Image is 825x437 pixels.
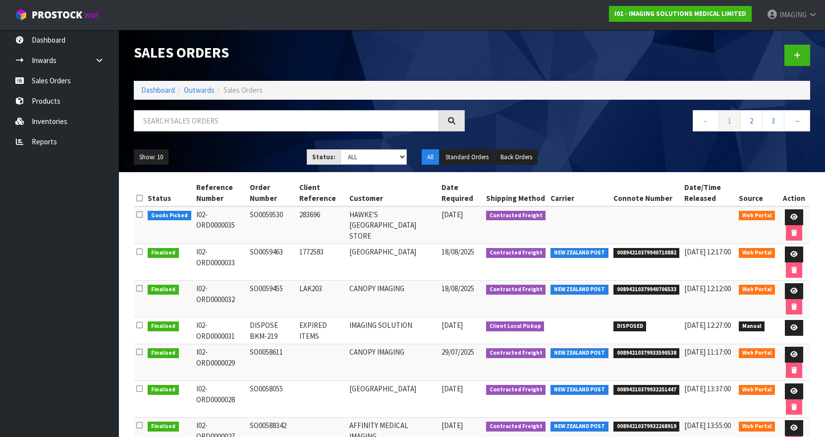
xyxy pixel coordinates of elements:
span: ProStock [32,8,82,21]
span: Contracted Freight [486,248,546,258]
span: Goods Picked [148,211,191,221]
span: DISPOSED [613,321,647,331]
span: IMAGING [779,10,807,19]
button: Show: 10 [134,149,168,165]
th: Action [777,180,810,206]
span: Web Portal [739,285,775,295]
span: Finalised [148,348,179,358]
td: SO0059530 [247,206,297,244]
span: 00894210379933590538 [613,348,680,358]
span: Web Portal [739,211,775,221]
span: Finalised [148,321,179,331]
td: I02-ORD0000031 [194,317,248,344]
a: 2 [740,110,763,131]
span: NEW ZEALAND POST [550,285,608,295]
th: Connote Number [611,180,682,206]
span: [DATE] 13:37:00 [684,384,731,393]
td: DISPOSE BKM-219 [247,317,297,344]
img: cube-alt.png [15,8,27,21]
span: Finalised [148,285,179,295]
span: 29/07/2025 [441,347,474,357]
span: Contracted Freight [486,211,546,221]
th: Customer [347,180,439,206]
td: IMAGING SOLUTION [347,317,439,344]
th: Source [736,180,778,206]
span: Contracted Freight [486,348,546,358]
span: Manual [739,321,765,331]
td: [GEOGRAPHIC_DATA] [347,244,439,281]
th: Date/Time Released [682,180,736,206]
th: Client Reference [297,180,347,206]
span: Web Portal [739,385,775,395]
td: HAWKE'S [GEOGRAPHIC_DATA] STORE [347,206,439,244]
span: Finalised [148,385,179,395]
button: All [422,149,439,165]
span: [DATE] 11:17:00 [684,347,731,357]
a: Outwards [184,85,215,95]
th: Reference Number [194,180,248,206]
small: WMS [84,11,100,20]
span: [DATE] 12:27:00 [684,320,731,330]
a: 1 [718,110,741,131]
span: 18/08/2025 [441,284,474,293]
td: EXPIRED ITEMS [297,317,347,344]
span: [DATE] [441,384,463,393]
span: Finalised [148,248,179,258]
span: [DATE] 12:12:00 [684,284,731,293]
td: I02-ORD0000028 [194,381,248,418]
span: [DATE] 12:17:00 [684,247,731,256]
td: SO0059455 [247,281,297,317]
span: 18/08/2025 [441,247,474,256]
td: I02-ORD0000032 [194,281,248,317]
span: NEW ZEALAND POST [550,348,608,358]
input: Search sales orders [134,110,439,131]
strong: Status: [312,153,335,161]
span: Contracted Freight [486,385,546,395]
th: Shipping Method [484,180,549,206]
span: Contracted Freight [486,285,546,295]
span: [DATE] 13:55:00 [684,421,731,430]
span: Sales Orders [223,85,263,95]
span: Web Portal [739,422,775,432]
strong: I02 - IMAGING SOLUTIONS MEDICAL LIMITED [614,9,746,18]
span: 00894210379932251447 [613,385,680,395]
td: I02-ORD0000033 [194,244,248,281]
span: Web Portal [739,248,775,258]
td: 1772583 [297,244,347,281]
a: Dashboard [141,85,175,95]
td: I02-ORD0000029 [194,344,248,381]
a: 3 [762,110,784,131]
button: Standard Orders [440,149,494,165]
th: Date Required [439,180,483,206]
span: [DATE] [441,320,463,330]
span: Web Portal [739,348,775,358]
span: Client Local Pickup [486,321,545,331]
th: Order Number [247,180,297,206]
span: 00894210379940706533 [613,285,680,295]
span: Finalised [148,422,179,432]
span: Contracted Freight [486,422,546,432]
th: Status [145,180,194,206]
td: LAK203 [297,281,347,317]
span: [DATE] [441,210,463,219]
td: CANOPY IMAGING [347,281,439,317]
td: 283696 [297,206,347,244]
span: NEW ZEALAND POST [550,422,608,432]
th: Carrier [548,180,611,206]
td: SO0058055 [247,381,297,418]
a: ← [693,110,719,131]
span: 00894210379940710882 [613,248,680,258]
span: [DATE] [441,421,463,430]
button: Back Orders [495,149,538,165]
h1: Sales Orders [134,45,465,61]
span: NEW ZEALAND POST [550,385,608,395]
td: I02-ORD0000035 [194,206,248,244]
td: CANOPY IMAGING [347,344,439,381]
span: 00894210379932268919 [613,422,680,432]
td: [GEOGRAPHIC_DATA] [347,381,439,418]
span: NEW ZEALAND POST [550,248,608,258]
a: → [784,110,810,131]
td: SO0058611 [247,344,297,381]
td: SO0059463 [247,244,297,281]
nav: Page navigation [480,110,811,134]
